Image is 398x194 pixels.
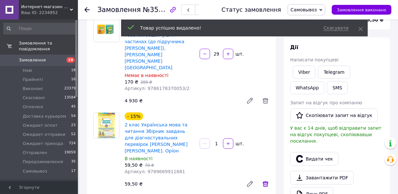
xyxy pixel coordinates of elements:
span: Замовлення та повідомлення [19,40,78,52]
span: 59,50 ₴ [125,162,143,168]
span: 170 ₴ [125,79,138,84]
button: Видати чек [290,152,339,166]
span: Ожидает отправки [23,132,65,137]
div: Статус замовлення [222,6,281,13]
div: шт. [234,140,244,147]
span: 200 ₴ [141,80,152,84]
span: Скасовані [23,95,45,101]
span: Самовывоз [23,168,47,174]
span: Ожидает оплат [23,123,57,128]
span: 13584 [64,95,76,101]
div: Повернутися назад [84,6,90,13]
div: - 15% [125,112,143,120]
button: SMS [327,81,348,94]
span: №359247729 [143,6,189,14]
span: Дії [290,44,298,50]
div: Ваш ID: 2234952 [21,10,78,16]
span: У вас є 14 днів, щоб відправити запит на відгук покупцеві, скопіювавши посилання. [290,125,381,144]
a: Редагувати [243,177,256,190]
span: Ожидает прихода [23,141,63,147]
span: 23 [71,123,76,128]
button: Замовлення виконано [332,5,392,15]
a: WhatsApp [290,81,324,94]
span: Оплачені [23,104,43,110]
span: Немає в наявності [125,73,168,78]
span: Самовывоз [291,7,317,12]
span: Прийняті [23,77,43,83]
span: Интернет-магазин "КНИЖЕЧКА" [21,4,70,10]
span: Артикул: 9789669911681 [125,169,185,174]
span: 17 [71,168,76,174]
span: 724 [69,141,76,147]
span: Артикул: 9786178370053/2 [125,86,190,91]
input: Пошук [3,23,76,34]
span: Передзамовлення [23,159,63,165]
span: 45 [71,104,76,110]
div: шт. [234,51,244,57]
span: 52 [71,132,76,137]
span: 54 [71,113,76,119]
span: Запит на відгук про компанію [290,100,362,105]
button: Скопіювати запит на відгук [290,109,378,122]
span: 16 [71,77,76,83]
span: Доставка курьером [23,113,66,119]
a: Завантажити PDF [290,171,354,185]
a: Viber [293,66,316,79]
span: Скасувати [324,25,349,31]
a: Редагувати [243,94,256,107]
img: 2 клас. Я досліджую світ. Робочий зошит у 2-ч частинах (до підручника Гільберг Т.Г.), Гільберг Т.... [94,24,119,34]
span: 23379 [64,86,76,92]
span: 70 ₴ [145,163,154,168]
span: 19059 [64,150,76,156]
span: Написати покупцеві [290,57,339,62]
span: Виконані [23,86,43,92]
span: Нові [23,68,32,73]
span: 18 [71,68,76,73]
span: Замовлення [19,57,46,63]
span: Видалити [262,97,269,105]
div: 59,50 ₴ [122,179,241,188]
b: 4 989,50 ₴ [356,17,384,22]
span: Замовлення виконано [337,7,386,12]
span: В наявності [125,156,153,161]
span: Видалити [262,180,269,188]
a: 2 клас Українська мова та читання Збірник завдань для діагностувальних перевірок [PERSON_NAME] [P... [125,122,188,153]
div: 4 930 ₴ [122,96,241,105]
div: Товар успішно видалено! [140,25,316,31]
span: 35 [71,159,76,165]
a: 2 клас. Я досліджую світ. Робочий зошит у 2-ч частинах (до підручника [PERSON_NAME]), [PERSON_NAM... [125,26,186,70]
span: Отправлен [23,150,47,156]
img: 2 клас Українська мова та читання Збірник завдань для діагностувальних перевірок Пономарьова К. О... [98,113,115,138]
span: 19 [67,57,75,63]
a: Telegram [318,66,350,79]
span: Замовлення [97,6,141,14]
